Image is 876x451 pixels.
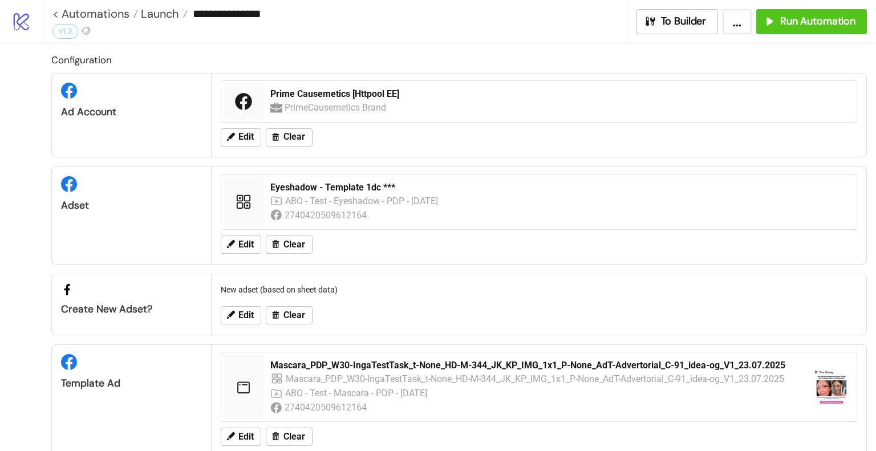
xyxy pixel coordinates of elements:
[283,132,305,142] span: Clear
[283,310,305,320] span: Clear
[51,52,867,67] h2: Configuration
[285,400,368,415] div: 2740420509612164
[285,100,388,115] div: PrimeCausemetics Brand
[238,132,254,142] span: Edit
[813,369,850,405] img: https://external-fra5-2.xx.fbcdn.net/emg1/v/t13/18000477850161030225?url=https%3A%2F%2Fwww.facebo...
[285,386,428,400] div: ABO - Test - Mascara - PDP - [DATE]
[283,239,305,250] span: Clear
[221,128,261,147] button: Edit
[61,377,202,390] div: Template Ad
[636,9,719,34] button: To Builder
[61,303,202,316] div: Create new adset?
[61,199,202,212] div: Adset
[138,8,188,19] a: Launch
[780,15,855,28] span: Run Automation
[266,235,313,254] button: Clear
[270,181,850,194] div: Eyeshadow - Template 1dc ***
[270,359,804,372] div: Mascara_PDP_W30-IngaTestTask_t-None_HD-M-344_JK_KP_IMG_1x1_P-None_AdT-Advertorial_C-91_idea-og_V1...
[285,208,368,222] div: 2740420509612164
[723,9,752,34] button: ...
[266,428,313,446] button: Clear
[286,372,785,386] div: Mascara_PDP_W30-IngaTestTask_t-None_HD-M-344_JK_KP_IMG_1x1_P-None_AdT-Advertorial_C-91_idea-og_V1...
[238,239,254,250] span: Edit
[138,6,179,21] span: Launch
[756,9,867,34] button: Run Automation
[216,279,862,300] div: New adset (based on sheet data)
[221,306,261,324] button: Edit
[221,428,261,446] button: Edit
[52,24,78,39] div: v1.3
[270,88,850,100] div: Prime Causemetics [Httpool EE]
[238,432,254,442] span: Edit
[221,235,261,254] button: Edit
[238,310,254,320] span: Edit
[283,432,305,442] span: Clear
[61,105,202,119] div: Ad Account
[52,8,138,19] a: < Automations
[266,128,313,147] button: Clear
[266,306,313,324] button: Clear
[285,194,439,208] div: ABO - Test - Eyeshadow - PDP - [DATE]
[661,15,707,28] span: To Builder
